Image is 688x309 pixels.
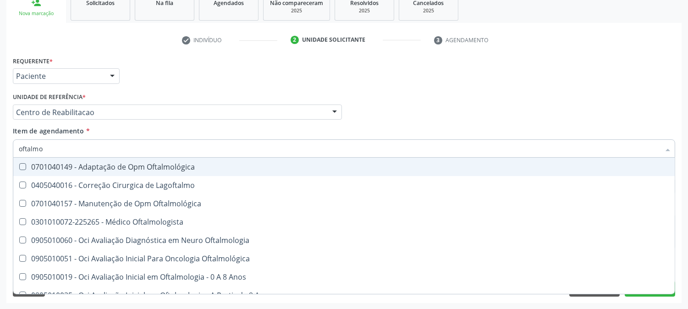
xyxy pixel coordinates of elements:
[19,237,669,244] div: 0905010060 - Oci Avaliação Diagnóstica em Neuro Oftalmologia
[16,108,323,117] span: Centro de Reabilitacao
[19,273,669,281] div: 0905010019 - Oci Avaliação Inicial em Oftalmologia - 0 A 8 Anos
[19,200,669,207] div: 0701040157 - Manutenção de Opm Oftalmológica
[19,163,669,171] div: 0701040149 - Adaptação de Opm Oftalmológica
[270,7,323,14] div: 2025
[19,218,669,226] div: 0301010072-225265 - Médico Oftalmologista
[291,36,299,44] div: 2
[302,36,365,44] div: Unidade solicitante
[19,182,669,189] div: 0405040016 - Correção Cirurgica de Lagoftalmo
[341,7,387,14] div: 2025
[13,127,84,135] span: Item de agendamento
[13,90,86,105] label: Unidade de referência
[16,72,101,81] span: Paciente
[13,10,60,17] div: Nova marcação
[406,7,451,14] div: 2025
[19,139,660,158] input: Buscar por procedimentos
[19,255,669,262] div: 0905010051 - Oci Avaliação Inicial Para Oncologia Oftalmológica
[13,54,53,68] label: Requerente
[19,292,669,299] div: 0905010035 - Oci Avaliação Inicial em Oftalmologia - A Partir de 9 Anos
